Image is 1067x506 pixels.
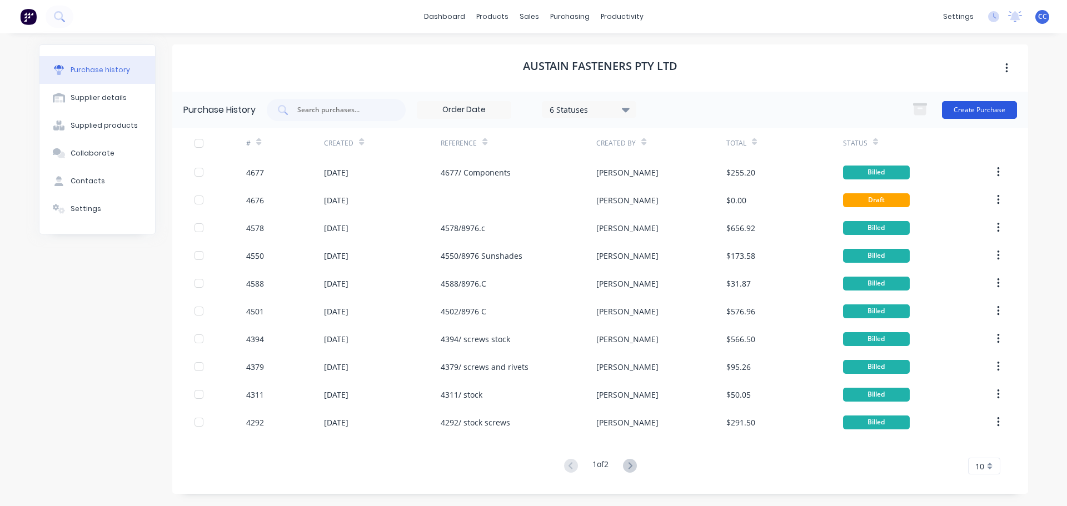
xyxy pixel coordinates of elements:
div: 4394/ screws stock [441,333,510,345]
div: [DATE] [324,278,348,289]
div: 4677/ Components [441,167,511,178]
div: $95.26 [726,361,751,373]
div: Supplied products [71,121,138,131]
button: Supplied products [39,112,155,139]
div: [DATE] [324,250,348,262]
span: 10 [975,460,984,472]
div: Billed [843,221,910,235]
div: Billed [843,415,910,429]
div: [DATE] [324,389,348,400]
a: dashboard [418,8,471,25]
div: [PERSON_NAME] [596,194,659,206]
div: # [246,138,251,148]
div: 4550/8976 Sunshades [441,250,522,262]
div: $566.50 [726,333,755,345]
div: [PERSON_NAME] [596,222,659,234]
div: [PERSON_NAME] [596,333,659,345]
div: Contacts [71,176,105,186]
div: 4292/ stock screws [441,417,510,428]
div: 4379/ screws and rivets [441,361,528,373]
div: 4311/ stock [441,389,482,400]
div: [PERSON_NAME] [596,361,659,373]
div: $576.96 [726,305,755,317]
div: Created [324,138,353,148]
div: [PERSON_NAME] [596,417,659,428]
div: 4311 [246,389,264,400]
div: Draft [843,193,910,207]
button: Settings [39,195,155,223]
div: Supplier details [71,93,127,103]
div: 4394 [246,333,264,345]
div: 6 Statuses [550,103,629,115]
div: Collaborate [71,148,114,158]
div: [DATE] [324,194,348,206]
input: Search purchases... [296,104,388,116]
div: Created By [596,138,636,148]
button: Contacts [39,167,155,195]
div: Purchase History [183,103,256,117]
div: Billed [843,166,910,179]
div: $31.87 [726,278,751,289]
div: products [471,8,514,25]
div: $255.20 [726,167,755,178]
div: 4588/8976.C [441,278,486,289]
div: Purchase history [71,65,130,75]
div: [PERSON_NAME] [596,250,659,262]
div: [PERSON_NAME] [596,167,659,178]
button: Collaborate [39,139,155,167]
div: $173.58 [726,250,755,262]
input: Order Date [417,102,511,118]
div: [PERSON_NAME] [596,389,659,400]
div: Billed [843,360,910,374]
div: [DATE] [324,361,348,373]
div: Reference [441,138,477,148]
div: settings [938,8,979,25]
div: $0.00 [726,194,746,206]
div: 4379 [246,361,264,373]
div: 4578 [246,222,264,234]
div: 4502/8976 C [441,305,486,317]
button: Supplier details [39,84,155,112]
div: [DATE] [324,222,348,234]
div: Billed [843,304,910,318]
div: purchasing [545,8,595,25]
div: 4501 [246,305,264,317]
div: Billed [843,332,910,346]
div: [DATE] [324,167,348,178]
img: Factory [20,8,37,25]
div: 1 of 2 [592,458,609,474]
div: Status [843,138,867,148]
button: Purchase history [39,56,155,84]
h1: Austain Fasteners Pty Ltd [523,59,677,73]
div: Billed [843,277,910,290]
div: 4588 [246,278,264,289]
div: Total [726,138,746,148]
div: [DATE] [324,333,348,345]
span: CC [1038,12,1047,22]
div: 4292 [246,417,264,428]
div: Billed [843,249,910,263]
div: $50.05 [726,389,751,400]
div: 4677 [246,167,264,178]
div: [DATE] [324,417,348,428]
div: 4550 [246,250,264,262]
div: Billed [843,388,910,402]
div: 4676 [246,194,264,206]
div: $291.50 [726,417,755,428]
div: productivity [595,8,649,25]
div: [PERSON_NAME] [596,278,659,289]
div: [DATE] [324,305,348,317]
div: $656.92 [726,222,755,234]
div: Settings [71,204,101,214]
div: [PERSON_NAME] [596,305,659,317]
div: sales [514,8,545,25]
div: 4578/8976.c [441,222,485,234]
button: Create Purchase [942,101,1017,119]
